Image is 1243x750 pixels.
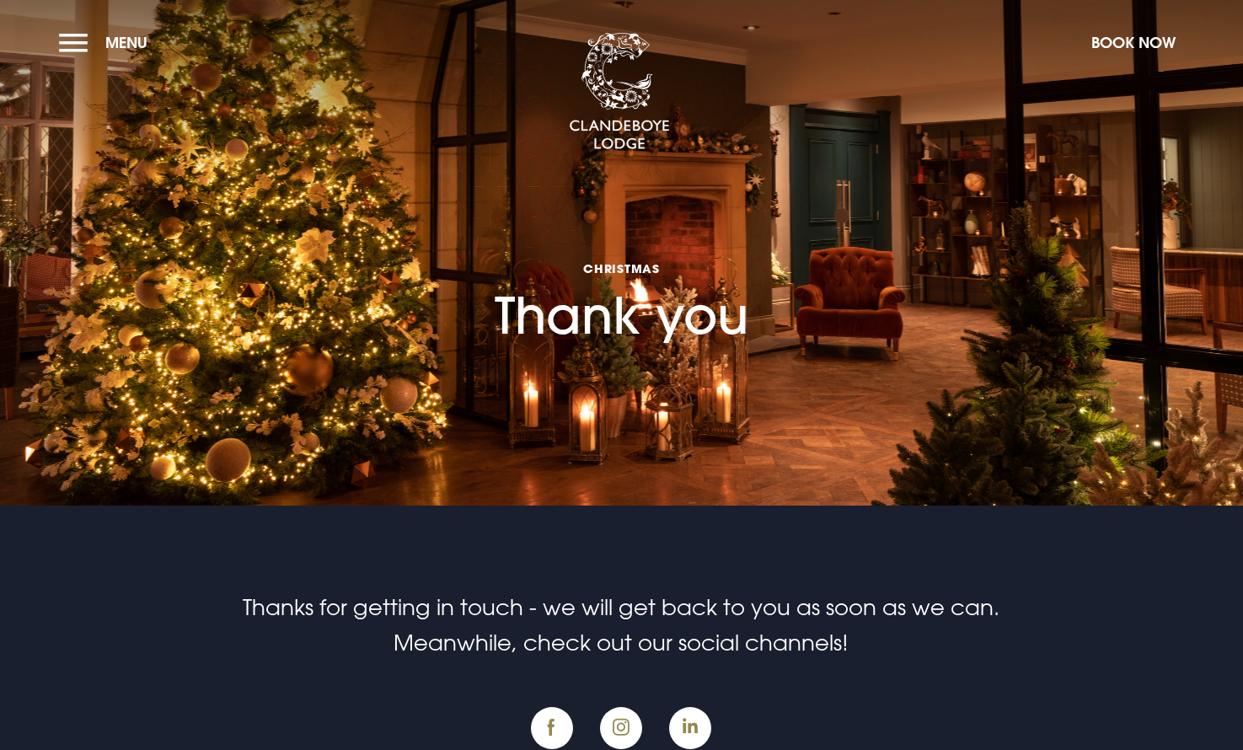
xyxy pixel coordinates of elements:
[105,33,147,52] span: Menu
[59,24,156,61] button: Menu
[1083,24,1184,61] button: Book Now
[569,33,670,151] img: Clandeboye Lodge
[669,707,711,749] img: Instagram
[531,707,573,749] img: Facebook
[220,590,1022,660] p: Thanks for getting in touch - we will get back to you as soon as we can. Meanwhile, check out our...
[495,169,748,346] h1: Thank you
[495,260,748,276] span: Christmas
[600,707,642,749] img: Instagram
